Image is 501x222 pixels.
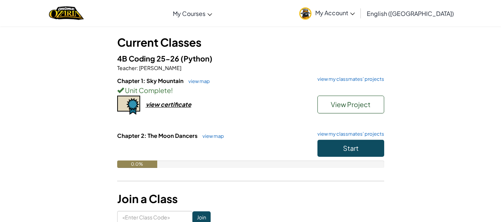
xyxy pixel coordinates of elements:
a: view map [185,78,210,84]
span: View Project [331,100,370,109]
div: view certificate [146,100,191,108]
a: English ([GEOGRAPHIC_DATA]) [363,3,458,23]
a: view map [199,133,224,139]
a: view certificate [117,100,191,108]
h3: Current Classes [117,34,384,51]
span: Chapter 1: Sky Mountain [117,77,185,84]
button: View Project [317,96,384,113]
img: Home [49,6,83,21]
a: My Account [296,1,359,25]
span: : [137,64,138,71]
span: ! [171,86,173,95]
a: My Courses [169,3,216,23]
a: view my classmates' projects [314,77,384,82]
span: My Account [315,9,355,17]
span: [PERSON_NAME] [138,64,181,71]
span: My Courses [173,10,205,17]
img: certificate-icon.png [117,96,140,115]
span: Unit Complete [124,86,171,95]
span: (Python) [181,54,212,63]
a: view my classmates' projects [314,132,384,136]
span: English ([GEOGRAPHIC_DATA]) [367,10,454,17]
span: Teacher [117,64,137,71]
div: 0.0% [117,160,157,168]
a: Ozaria by CodeCombat logo [49,6,83,21]
span: Start [343,144,359,152]
button: Start [317,140,384,157]
span: 4B Coding 25-26 [117,54,181,63]
img: avatar [299,7,312,20]
h3: Join a Class [117,190,384,207]
span: Chapter 2: The Moon Dancers [117,132,199,139]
